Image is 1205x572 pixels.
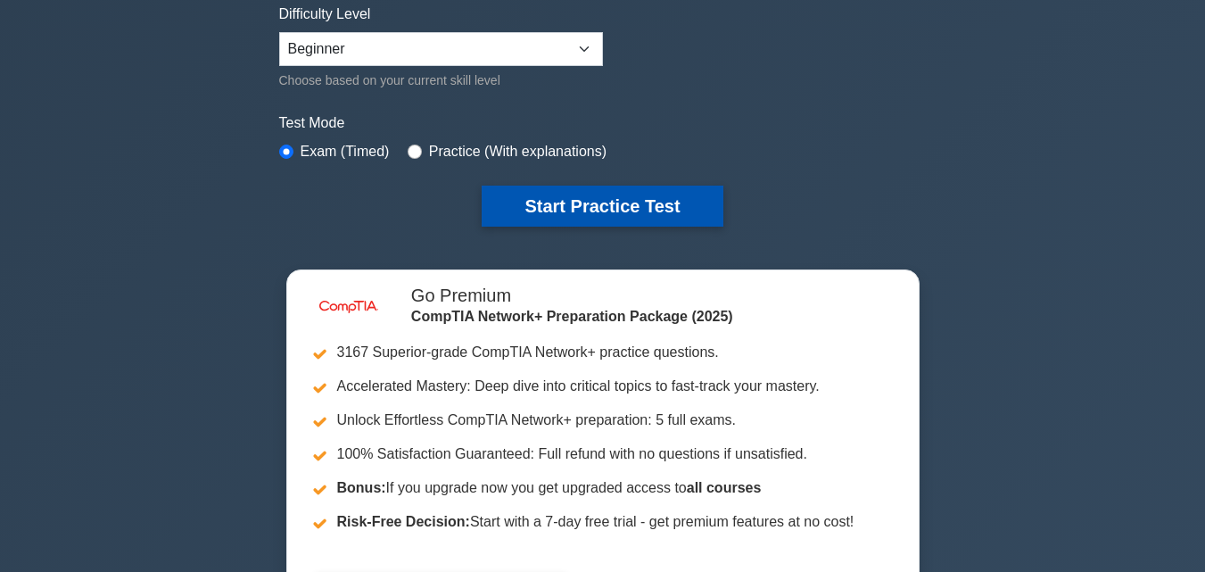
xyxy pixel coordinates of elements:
[279,112,927,134] label: Test Mode
[482,186,722,227] button: Start Practice Test
[279,4,371,25] label: Difficulty Level
[429,141,607,162] label: Practice (With explanations)
[301,141,390,162] label: Exam (Timed)
[279,70,603,91] div: Choose based on your current skill level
